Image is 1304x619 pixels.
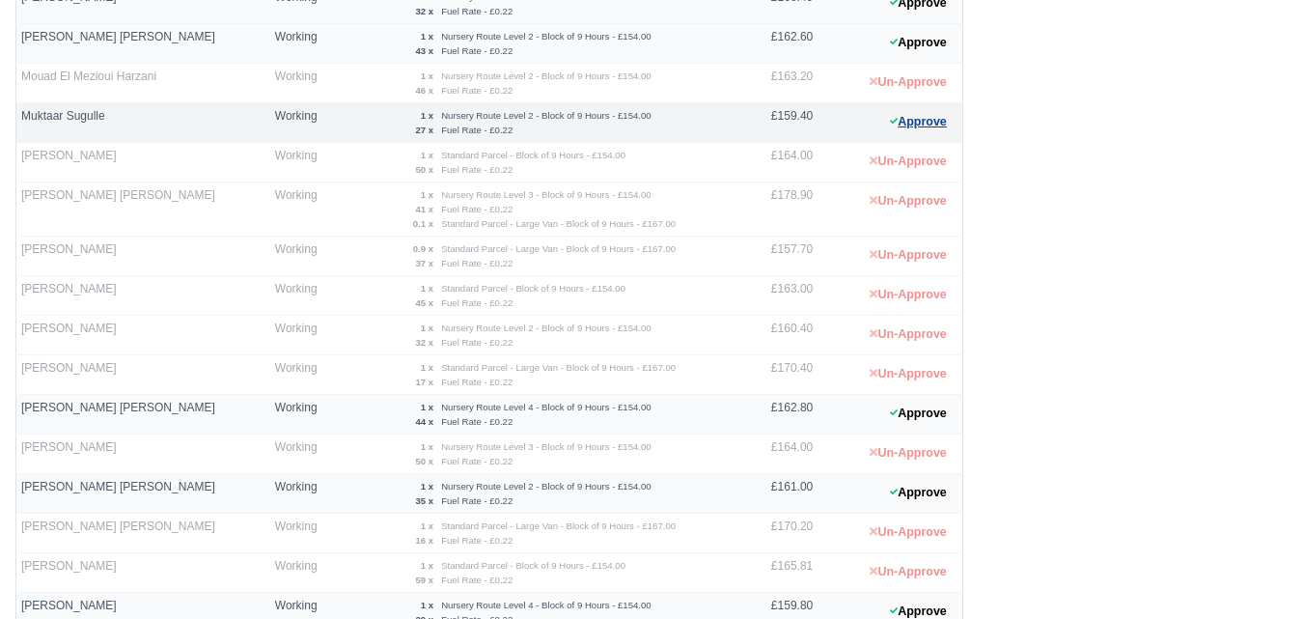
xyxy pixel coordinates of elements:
button: Un-Approve [859,439,957,467]
td: [PERSON_NAME] [PERSON_NAME] [16,394,270,434]
strong: 59 x [415,575,433,585]
strong: 27 x [415,125,433,135]
td: Working [270,142,335,182]
td: Working [270,513,335,552]
td: £159.40 [726,102,818,142]
small: Nursery Route Level 2 - Block of 9 Hours - £154.00 [441,323,652,333]
small: Standard Parcel - Large Van - Block of 9 Hours - £167.00 [441,521,676,531]
td: £170.20 [726,513,818,552]
strong: 43 x [415,45,433,56]
small: Nursery Route Level 4 - Block of 9 Hours - £154.00 [441,600,652,610]
strong: 1 x [421,283,433,294]
strong: 0.9 x [413,243,433,254]
small: Fuel Rate - £0.22 [441,297,513,308]
small: Fuel Rate - £0.22 [441,416,513,427]
small: Fuel Rate - £0.22 [441,204,513,214]
td: Muktaar Sugulle [16,102,270,142]
td: Working [270,236,335,275]
strong: 1 x [421,110,433,121]
td: [PERSON_NAME] [16,315,270,354]
td: [PERSON_NAME] [16,354,270,394]
td: Working [270,102,335,142]
strong: 45 x [415,297,433,308]
button: Un-Approve [859,69,957,97]
strong: 1 x [421,189,433,200]
small: Fuel Rate - £0.22 [441,337,513,348]
small: Fuel Rate - £0.22 [441,377,513,387]
td: Mouad El Mezioui Harzani [16,63,270,102]
td: [PERSON_NAME] [16,552,270,592]
strong: 1 x [421,441,433,452]
td: [PERSON_NAME] [16,275,270,315]
strong: 16 x [415,535,433,546]
td: £160.40 [726,315,818,354]
button: Un-Approve [859,281,957,309]
strong: 37 x [415,258,433,268]
button: Un-Approve [859,321,957,349]
td: £162.60 [726,23,818,63]
td: [PERSON_NAME] [16,236,270,275]
td: £165.81 [726,552,818,592]
button: Un-Approve [859,519,957,547]
small: Fuel Rate - £0.22 [441,456,513,466]
td: £164.00 [726,142,818,182]
button: Approve [879,108,957,136]
strong: 1 x [421,323,433,333]
td: £170.40 [726,354,818,394]
strong: 32 x [415,6,433,16]
strong: 1 x [421,600,433,610]
small: Nursery Route Level 4 - Block of 9 Hours - £154.00 [441,402,652,412]
td: £162.80 [726,394,818,434]
td: [PERSON_NAME] [PERSON_NAME] [16,473,270,513]
strong: 32 x [415,337,433,348]
button: Approve [879,29,957,57]
small: Fuel Rate - £0.22 [441,575,513,585]
td: £178.90 [726,182,818,236]
button: Un-Approve [859,148,957,176]
strong: 44 x [415,416,433,427]
strong: 1 x [421,31,433,42]
small: Fuel Rate - £0.22 [441,258,513,268]
td: Working [270,354,335,394]
button: Approve [879,400,957,428]
strong: 35 x [415,495,433,506]
strong: 1 x [421,362,433,373]
small: Standard Parcel - Large Van - Block of 9 Hours - £167.00 [441,243,676,254]
strong: 50 x [415,456,433,466]
strong: 50 x [415,164,433,175]
td: Working [270,434,335,473]
small: Fuel Rate - £0.22 [441,125,513,135]
td: [PERSON_NAME] [PERSON_NAME] [16,182,270,236]
strong: 0.1 x [413,218,433,229]
small: Fuel Rate - £0.22 [441,495,513,506]
iframe: Chat Widget [1207,526,1304,619]
td: [PERSON_NAME] [PERSON_NAME] [16,513,270,552]
button: Un-Approve [859,241,957,269]
td: Working [270,23,335,63]
strong: 1 x [421,521,433,531]
td: Working [270,182,335,236]
td: £157.70 [726,236,818,275]
td: Working [270,63,335,102]
button: Un-Approve [859,558,957,586]
small: Nursery Route Level 3 - Block of 9 Hours - £154.00 [441,441,652,452]
strong: 41 x [415,204,433,214]
small: Fuel Rate - £0.22 [441,6,513,16]
small: Nursery Route Level 2 - Block of 9 Hours - £154.00 [441,481,652,492]
td: £163.00 [726,275,818,315]
td: £163.20 [726,63,818,102]
td: £161.00 [726,473,818,513]
small: Nursery Route Level 2 - Block of 9 Hours - £154.00 [441,110,652,121]
button: Approve [879,479,957,507]
small: Nursery Route Level 2 - Block of 9 Hours - £154.00 [441,70,652,81]
button: Un-Approve [859,360,957,388]
small: Standard Parcel - Block of 9 Hours - £154.00 [441,283,625,294]
strong: 1 x [421,150,433,160]
td: Working [270,473,335,513]
td: Working [270,315,335,354]
small: Fuel Rate - £0.22 [441,164,513,175]
small: Fuel Rate - £0.22 [441,45,513,56]
strong: 46 x [415,85,433,96]
small: Standard Parcel - Block of 9 Hours - £154.00 [441,150,625,160]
